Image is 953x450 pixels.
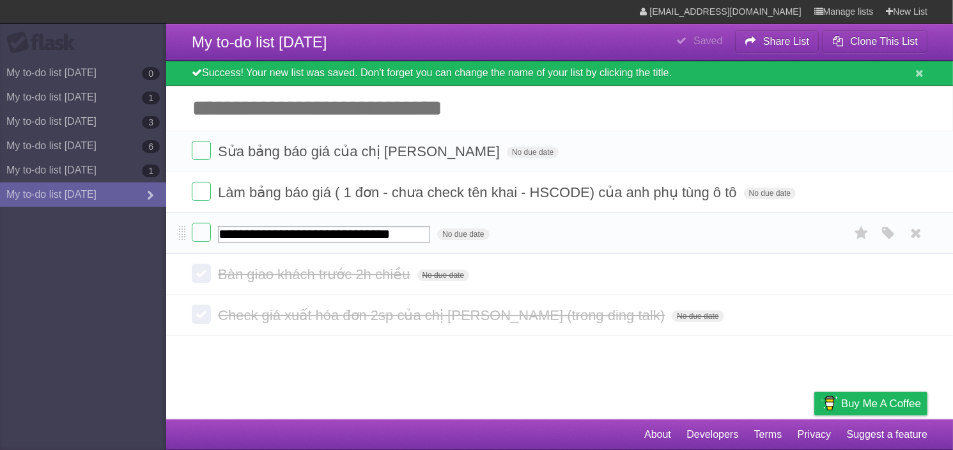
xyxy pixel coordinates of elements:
span: No due date [744,188,796,199]
div: Success! Your new list was saved. Don't forget you can change the name of your list by clicking t... [166,61,953,86]
span: Check giá xuất hóa đơn 2sp của chị [PERSON_NAME] (trong ding talk) [218,307,668,323]
span: My to-do list [DATE] [192,33,327,51]
label: Star task [849,223,874,244]
b: Share List [763,36,809,47]
span: Bàn giao khách trước 2h chiều [218,266,413,282]
span: Làm bảng báo giá ( 1 đơn - chưa check tên khai - HSCODE) của anh phụ tùng ô tô [218,184,740,200]
label: Done [192,305,211,324]
b: 0 [142,67,160,80]
b: 3 [142,116,160,129]
button: Share List [735,30,819,53]
span: No due date [437,229,489,240]
span: Sửa bảng báo giá của chị [PERSON_NAME] [218,143,503,159]
span: No due date [507,147,559,158]
span: No due date [417,269,469,281]
a: Buy me a coffee [814,392,927,415]
b: 1 [142,92,160,104]
a: Privacy [798,422,831,447]
a: Suggest a feature [847,422,927,447]
label: Done [192,182,211,201]
span: No due date [672,310,724,322]
label: Done [192,223,211,242]
button: Clone This List [822,30,927,53]
a: About [644,422,671,447]
a: Terms [754,422,782,447]
label: Done [192,264,211,283]
b: 6 [142,140,160,153]
label: Done [192,141,211,160]
a: Developers [686,422,738,447]
span: Buy me a coffee [841,392,921,415]
div: Flask [6,31,83,54]
b: Clone This List [850,36,918,47]
b: 1 [142,165,160,177]
img: Buy me a coffee [821,392,838,414]
b: Saved [693,35,722,46]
